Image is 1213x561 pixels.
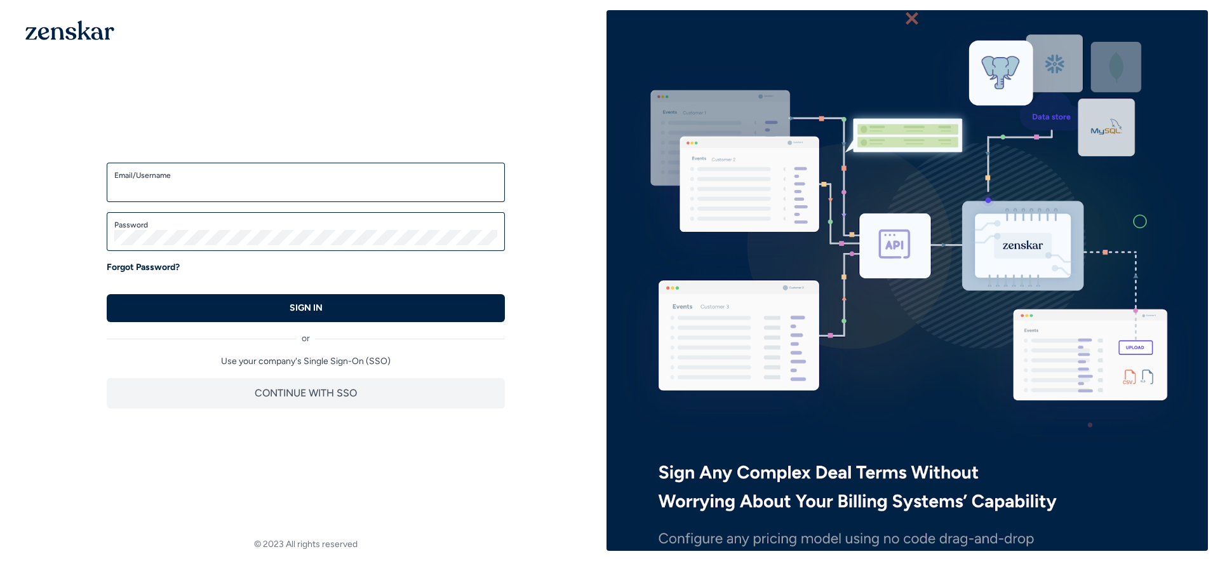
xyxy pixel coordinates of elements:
img: 1OGAJ2xQqyY4LXKgY66KYq0eOWRCkrZdAb3gUhuVAqdWPZE9SRJmCz+oDMSn4zDLXe31Ii730ItAGKgCKgCCgCikA4Av8PJUP... [25,20,114,40]
label: Password [114,220,497,230]
button: CONTINUE WITH SSO [107,378,505,409]
a: Forgot Password? [107,261,180,274]
p: Use your company's Single Sign-On (SSO) [107,355,505,368]
div: or [107,322,505,345]
button: SIGN IN [107,294,505,322]
footer: © 2023 All rights reserved [5,538,606,551]
p: SIGN IN [290,302,323,314]
label: Email/Username [114,170,497,180]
